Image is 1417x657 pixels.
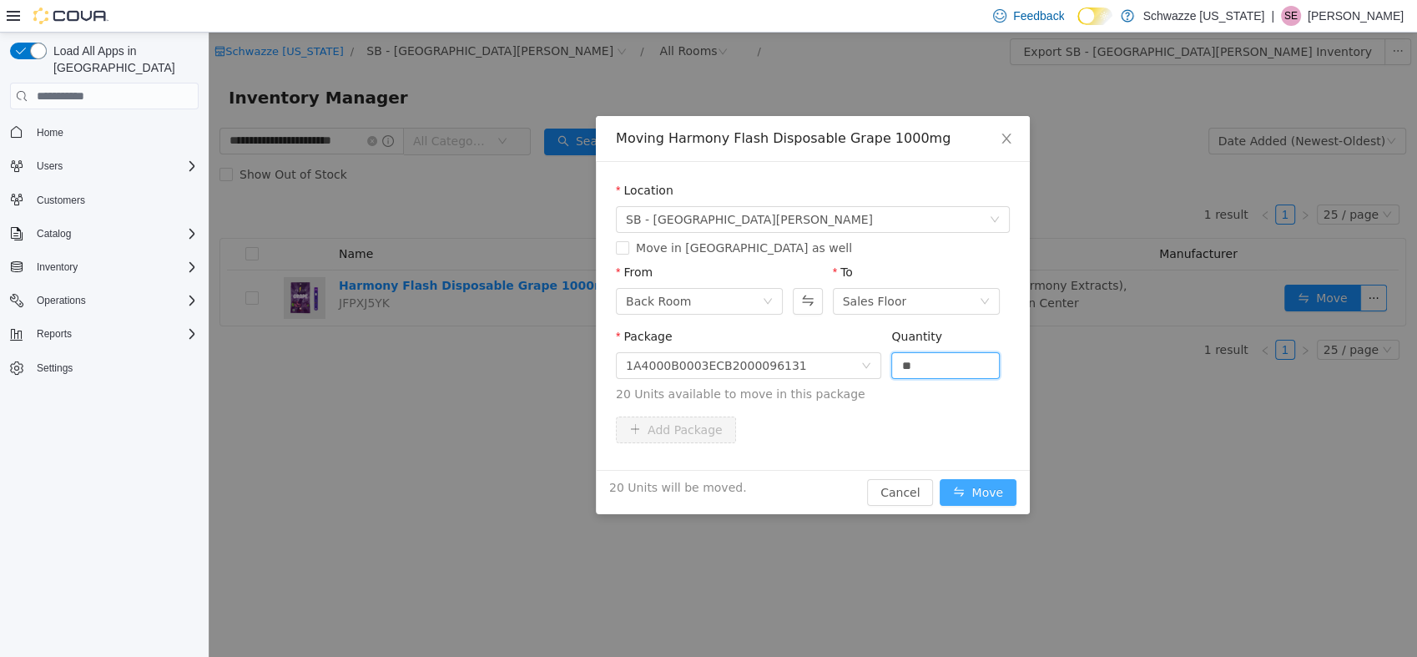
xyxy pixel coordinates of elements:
div: Stacey Edwards [1281,6,1301,26]
span: Load All Apps in [GEOGRAPHIC_DATA] [47,43,199,76]
label: Quantity [683,297,734,311]
input: Quantity [683,321,790,346]
i: icon: down [554,264,564,275]
a: Settings [30,358,79,378]
button: icon: swapMove [731,447,808,473]
button: Reports [3,322,205,346]
button: Operations [3,289,205,312]
span: 20 Units will be moved. [401,447,537,464]
i: icon: down [781,182,791,194]
button: Inventory [3,255,205,279]
p: | [1271,6,1274,26]
span: 20 Units available to move in this package [407,353,801,371]
span: Catalog [37,227,71,240]
span: Inventory [37,260,78,274]
button: Home [3,119,205,144]
span: Operations [30,291,199,311]
span: SB - Fort Collins [417,174,664,200]
i: icon: down [771,264,781,275]
span: Customers [37,194,85,207]
span: Users [30,156,199,176]
button: Users [3,154,205,178]
span: Feedback [1013,8,1064,24]
button: icon: plusAdd Package [407,384,527,411]
button: Swap [584,255,613,282]
span: Inventory [30,257,199,277]
a: Customers [30,190,92,210]
label: Location [407,151,465,164]
p: [PERSON_NAME] [1308,6,1404,26]
span: Reports [37,327,72,341]
span: Settings [30,357,199,378]
div: Back Room [417,256,482,281]
button: Reports [30,324,78,344]
button: Catalog [3,222,205,245]
span: Dark Mode [1077,25,1078,26]
span: Home [30,121,199,142]
img: Cova [33,8,108,24]
label: From [407,233,444,246]
button: Customers [3,188,205,212]
span: SE [1284,6,1298,26]
span: Operations [37,294,86,307]
div: Sales Floor [634,256,698,281]
span: Move in [GEOGRAPHIC_DATA] as well [421,209,650,222]
nav: Complex example [10,113,199,423]
span: Users [37,159,63,173]
i: icon: close [791,99,804,113]
input: Dark Mode [1077,8,1112,25]
span: Customers [30,190,199,210]
span: Reports [30,324,199,344]
button: Close [774,83,821,130]
span: Settings [37,361,73,375]
button: Catalog [30,224,78,244]
a: Home [30,123,70,143]
span: Home [37,126,63,139]
div: 1A4000B0003ECB2000096131 [417,321,598,346]
i: icon: down [653,328,663,340]
button: Users [30,156,69,176]
button: Inventory [30,257,84,277]
button: Cancel [658,447,724,473]
label: To [624,233,644,246]
p: Schwazze [US_STATE] [1142,6,1264,26]
button: Settings [3,356,205,380]
div: Moving Harmony Flash Disposable Grape 1000mg [407,97,801,115]
label: Package [407,297,463,311]
button: Operations [30,291,93,311]
span: Catalog [30,224,199,244]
